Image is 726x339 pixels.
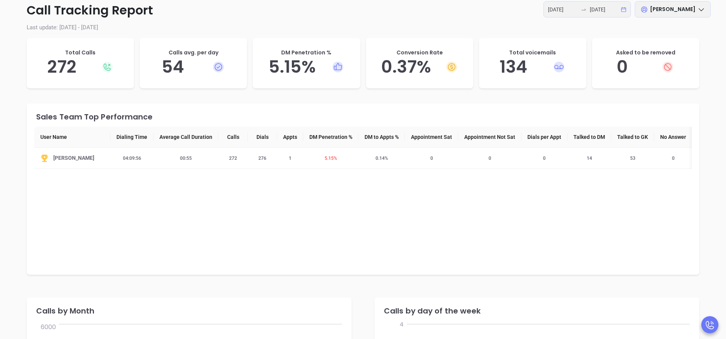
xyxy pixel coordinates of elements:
p: Conversion Rate [374,49,466,57]
th: Average Call Duration [153,127,218,148]
th: Dialing Time [110,127,153,148]
h5: 272 [34,57,126,77]
div: Calls by Month [36,307,344,315]
th: Dials per Appt [521,127,567,148]
span: 5.15 % [320,156,342,161]
p: Asked to be removed [600,49,692,57]
span: 04:09:56 [118,156,146,161]
span: [PERSON_NAME] [650,5,696,13]
th: DM Penetration % [303,127,358,148]
span: 0.14 % [371,156,393,161]
th: Talked to GK [611,127,654,148]
input: Start date [548,5,578,14]
p: Last update: [DATE] - [DATE] [15,23,711,32]
span: 0 [667,156,679,161]
h5: 5.15 % [260,57,352,77]
span: 14 [582,156,597,161]
span: 1 [284,156,296,161]
tspan: 6000 [41,322,56,331]
span: swap-right [581,6,587,13]
span: 276 [254,156,271,161]
th: No Answer [654,127,692,148]
h5: 0 [600,57,692,77]
span: 0 [426,156,438,161]
p: DM Penetration % [260,49,352,57]
tspan: 4 [400,320,404,328]
th: User Name [34,127,110,148]
th: Appts [277,127,303,148]
p: Total voicemails [487,49,579,57]
img: Top-YuorZo0z.svg [40,154,49,162]
div: Calls by day of the week [384,307,692,315]
span: 272 [224,156,242,161]
span: [PERSON_NAME] [53,154,94,162]
div: Sales Team Top Performance [36,113,692,121]
span: 0 [484,156,496,161]
p: Calls avg. per day [147,49,239,57]
th: Appointment Not Sat [458,127,521,148]
th: Dials [248,127,277,148]
p: Call Tracking Report [15,1,711,19]
span: 0 [538,156,550,161]
th: Appointment Sat [405,127,458,148]
th: Talked to DM [567,127,611,148]
span: 00:55 [175,156,196,161]
h5: 134 [487,57,579,77]
th: DM to Appts % [358,127,405,148]
input: End date [590,5,619,14]
th: Calls [218,127,248,148]
span: to [581,6,587,13]
span: 53 [626,156,640,161]
h5: 54 [147,57,239,77]
h5: 0.37 % [374,57,466,77]
p: Total Calls [34,49,126,57]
